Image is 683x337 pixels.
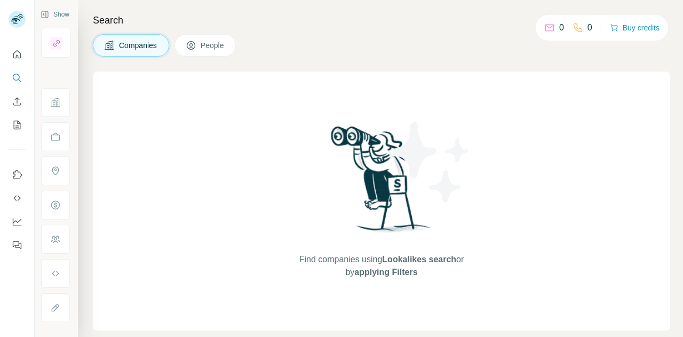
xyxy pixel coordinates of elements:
span: applying Filters [354,268,417,277]
p: 0 [587,21,592,34]
button: Feedback [9,236,26,255]
button: Dashboard [9,212,26,231]
button: Enrich CSV [9,92,26,111]
span: Find companies using or by [296,253,467,279]
img: Surfe Illustration - Stars [382,114,478,210]
button: Search [9,68,26,88]
button: Use Surfe API [9,189,26,208]
button: Show [33,6,77,22]
button: Quick start [9,45,26,64]
span: Lookalikes search [382,255,456,264]
button: Use Surfe on LinkedIn [9,165,26,184]
button: My lists [9,115,26,135]
h4: Search [93,13,670,28]
p: 0 [559,21,564,34]
span: Companies [119,40,158,51]
img: Surfe Illustration - Woman searching with binoculars [326,123,437,242]
button: Buy credits [610,20,660,35]
span: People [201,40,225,51]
